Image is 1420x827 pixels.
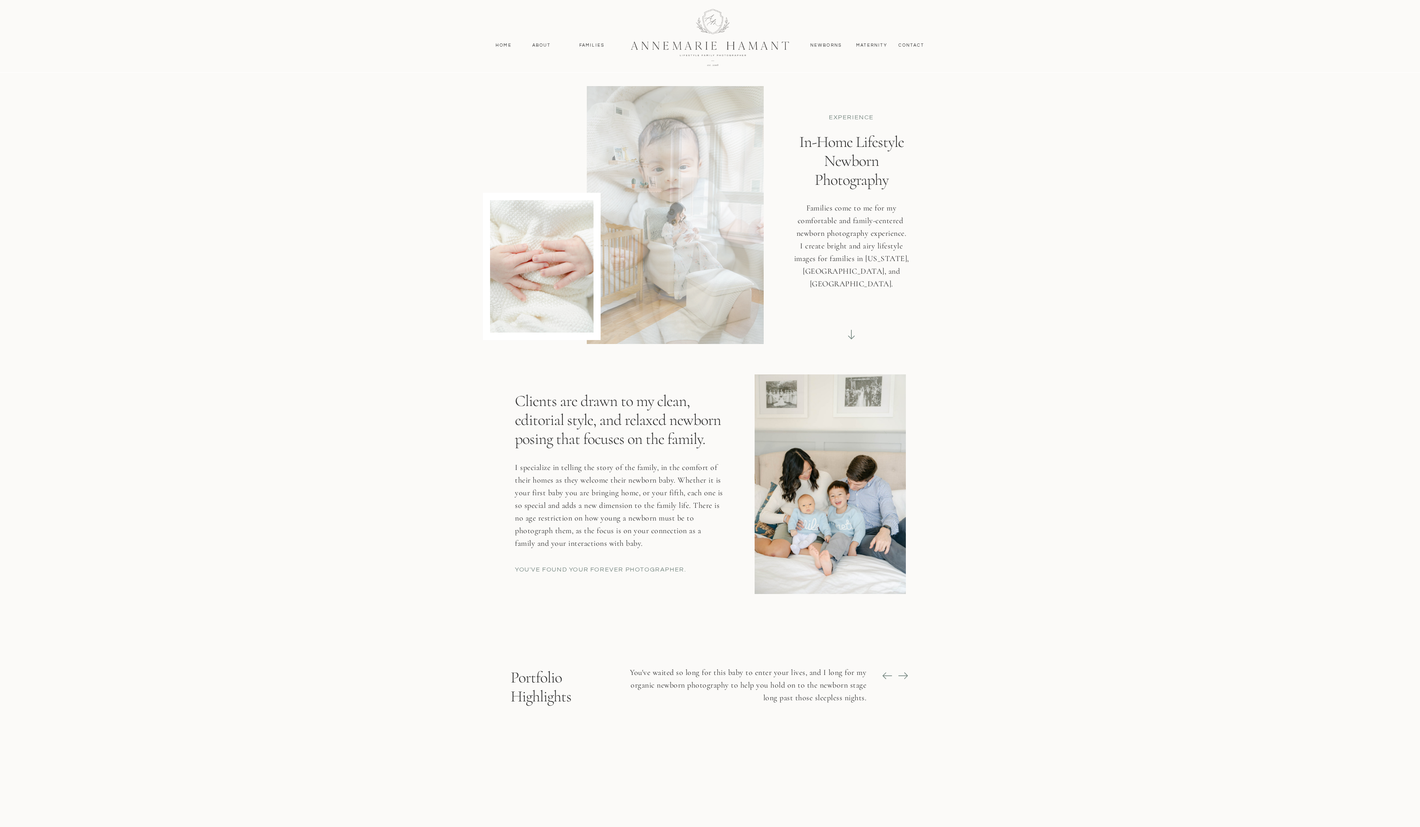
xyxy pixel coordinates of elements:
p: EXPERIENCE [803,113,900,121]
h1: In-Home Lifestyle Newborn Photography [786,132,917,196]
a: Families [574,42,610,49]
p: YOU'Ve found your forever photographer. [515,565,723,589]
p: Clients are drawn to my clean, editorial style, and relaxed newborn posing that focuses on the fa... [515,391,725,441]
a: contact [894,42,928,49]
p: You've waited so long for this baby to enter your lives, and I long for my organic newborn photog... [618,666,866,715]
a: Home [492,42,515,49]
a: MAternity [856,42,887,49]
h3: Families come to me for my comfortable and family-centered newborn photography experience. I crea... [793,202,909,299]
a: Newborns [807,42,845,49]
p: Portfolio Highlights [511,668,601,696]
a: About [530,42,553,49]
p: I specialize in telling the story of the family, in the comfort of their homes as they welcome th... [515,461,723,554]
